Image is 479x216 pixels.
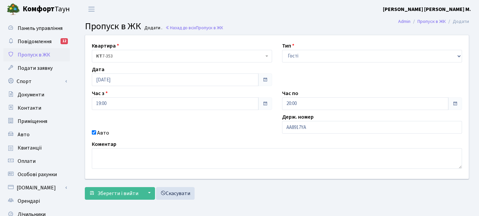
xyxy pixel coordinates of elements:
a: Повідомлення12 [3,35,70,48]
span: Контакти [18,104,41,112]
span: Орендарі [18,197,40,205]
span: Оплати [18,158,36,165]
label: Час з [92,89,108,97]
small: Додати . [143,25,162,31]
a: Пропуск в ЖК [417,18,446,25]
b: Комфорт [23,4,55,14]
input: AA0001AA [282,121,462,134]
span: Зберегти і вийти [97,190,138,197]
a: Квитанції [3,141,70,155]
a: Приміщення [3,115,70,128]
label: Коментар [92,140,116,148]
span: Особові рахунки [18,171,57,178]
a: Скасувати [156,187,195,200]
a: [DOMAIN_NAME] [3,181,70,194]
label: Час по [282,89,298,97]
span: Повідомлення [18,38,52,45]
a: Документи [3,88,70,101]
span: Документи [18,91,44,98]
span: Подати заявку [18,64,53,72]
a: Особові рахунки [3,168,70,181]
span: Квитанції [18,144,42,152]
li: Додати [446,18,469,25]
a: Орендарі [3,194,70,208]
label: Квартира [92,42,119,50]
a: Пропуск в ЖК [3,48,70,61]
b: [PERSON_NAME] [PERSON_NAME] М. [383,6,471,13]
label: Дата [92,65,104,73]
a: Спорт [3,75,70,88]
span: Таун [23,4,70,15]
a: Оплати [3,155,70,168]
span: Авто [18,131,30,138]
a: Назад до всіхПропуск в ЖК [165,25,223,31]
a: [PERSON_NAME] [PERSON_NAME] М. [383,5,471,13]
button: Зберегти і вийти [85,187,143,200]
a: Admin [398,18,410,25]
nav: breadcrumb [388,15,479,29]
span: Пропуск в ЖК [18,51,50,58]
button: Переключити навігацію [83,4,100,15]
span: Пропуск в ЖК [85,20,141,33]
span: <b>КТ</b>&nbsp;&nbsp;&nbsp;&nbsp;7-353 [96,53,264,59]
img: logo.png [7,3,20,16]
a: Панель управління [3,22,70,35]
span: Приміщення [18,118,47,125]
a: Подати заявку [3,61,70,75]
label: Тип [282,42,294,50]
span: Пропуск в ЖК [196,25,223,31]
b: КТ [96,53,102,59]
label: Держ. номер [282,113,314,121]
label: Авто [97,129,109,137]
a: Авто [3,128,70,141]
span: Панель управління [18,25,63,32]
a: Контакти [3,101,70,115]
span: <b>КТ</b>&nbsp;&nbsp;&nbsp;&nbsp;7-353 [92,50,272,62]
div: 12 [61,38,68,44]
